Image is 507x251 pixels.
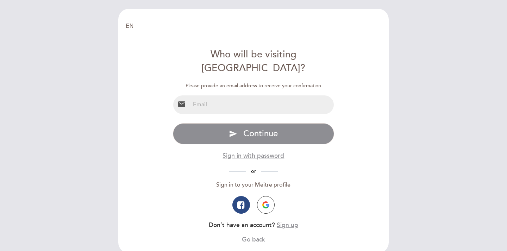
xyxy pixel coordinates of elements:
[209,221,275,229] span: Don’t have an account?
[229,130,237,138] i: send
[242,235,265,244] button: Go back
[246,168,261,174] span: or
[277,221,298,230] button: Sign up
[223,151,284,160] button: Sign in with password
[173,48,334,75] div: Who will be visiting [GEOGRAPHIC_DATA]?
[173,123,334,144] button: send Continue
[243,128,278,139] span: Continue
[173,181,334,189] div: Sign in to your Meitre profile
[177,100,186,108] i: email
[190,95,334,114] input: Email
[173,82,334,89] div: Please provide an email address to receive your confirmation
[262,201,269,208] img: icon-google.png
